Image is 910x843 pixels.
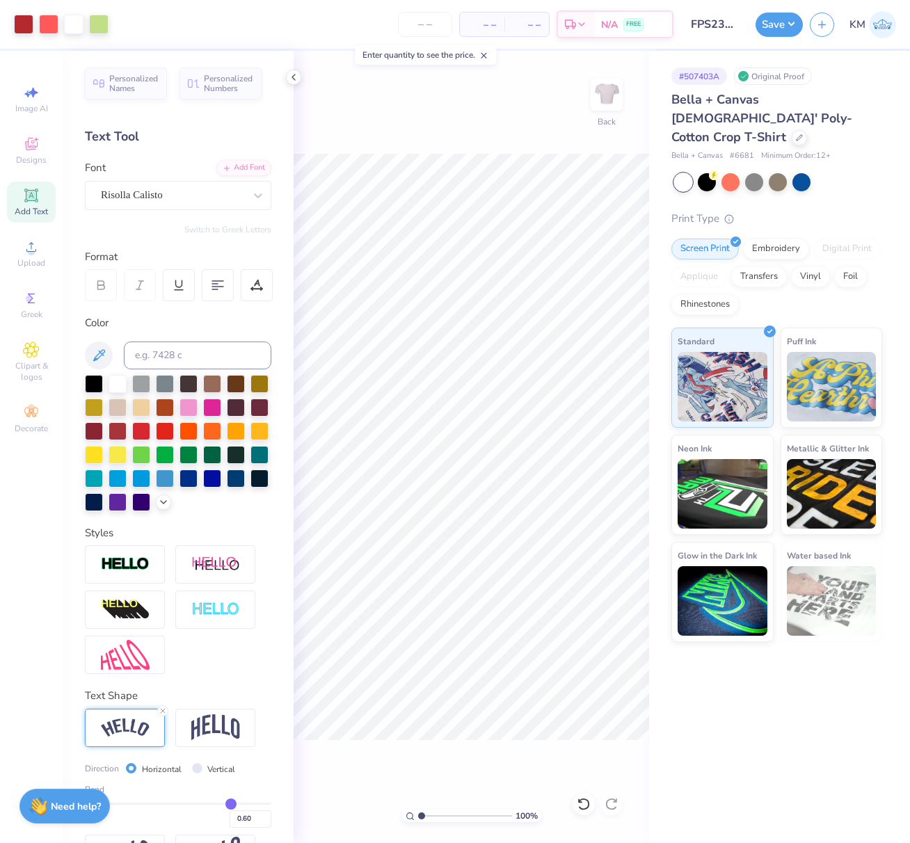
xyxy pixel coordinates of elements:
[85,160,106,176] label: Font
[85,783,104,796] span: Bend
[16,154,47,166] span: Designs
[85,762,119,775] span: Direction
[101,718,150,737] img: Arc
[834,266,867,287] div: Foil
[21,309,42,320] span: Greek
[787,334,816,348] span: Puff Ink
[109,74,159,93] span: Personalized Names
[849,11,896,38] a: KM
[678,334,715,348] span: Standard
[85,127,271,146] div: Text Tool
[101,556,150,572] img: Stroke
[756,13,803,37] button: Save
[355,45,496,65] div: Enter quantity to see the price.
[15,206,48,217] span: Add Text
[678,548,757,563] span: Glow in the Dark Ink
[15,103,48,114] span: Image AI
[787,441,869,456] span: Metallic & Glitter Ink
[15,423,48,434] span: Decorate
[787,548,851,563] span: Water based Ink
[51,800,101,813] strong: Need help?
[17,257,45,268] span: Upload
[678,566,767,636] img: Glow in the Dark Ink
[85,315,271,331] div: Color
[678,441,712,456] span: Neon Ink
[813,239,881,259] div: Digital Print
[730,150,754,162] span: # 6681
[516,810,538,822] span: 100 %
[85,688,271,704] div: Text Shape
[468,17,496,32] span: – –
[678,459,767,529] img: Neon Ink
[184,224,271,235] button: Switch to Greek Letters
[101,599,150,621] img: 3d Illusion
[761,150,831,162] span: Minimum Order: 12 +
[101,640,150,670] img: Free Distort
[85,525,271,541] div: Styles
[85,249,273,265] div: Format
[787,566,877,636] img: Water based Ink
[787,352,877,421] img: Puff Ink
[671,294,739,315] div: Rhinestones
[626,19,641,29] span: FREE
[601,17,618,32] span: N/A
[207,763,235,776] label: Vertical
[216,160,271,176] div: Add Font
[204,74,253,93] span: Personalized Numbers
[593,81,621,109] img: Back
[869,11,896,38] img: Katrina Mae Mijares
[513,17,541,32] span: – –
[678,352,767,421] img: Standard
[849,17,865,33] span: KM
[743,239,809,259] div: Embroidery
[791,266,830,287] div: Vinyl
[124,342,271,369] input: e.g. 7428 c
[142,763,182,776] label: Horizontal
[671,211,882,227] div: Print Type
[671,91,852,145] span: Bella + Canvas [DEMOGRAPHIC_DATA]' Poly-Cotton Crop T-Shirt
[671,150,723,162] span: Bella + Canvas
[598,115,616,128] div: Back
[191,602,240,618] img: Negative Space
[191,556,240,573] img: Shadow
[7,360,56,383] span: Clipart & logos
[671,266,727,287] div: Applique
[671,239,739,259] div: Screen Print
[731,266,787,287] div: Transfers
[734,67,812,85] div: Original Proof
[671,67,727,85] div: # 507403A
[191,714,240,741] img: Arch
[398,12,452,37] input: – –
[787,459,877,529] img: Metallic & Glitter Ink
[680,10,749,38] input: Untitled Design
